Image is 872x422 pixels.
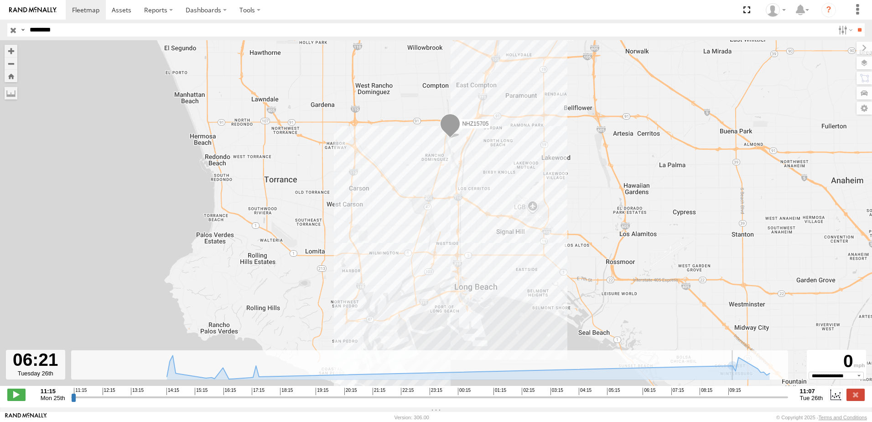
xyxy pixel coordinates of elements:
[223,388,236,395] span: 16:15
[41,395,65,401] span: Mon 25th Aug 2025
[394,415,429,420] div: Version: 306.00
[344,388,357,395] span: 20:15
[856,102,872,115] label: Map Settings
[800,388,823,395] strong: 11:07
[607,388,620,395] span: 05:15
[550,388,563,395] span: 03:15
[821,3,836,17] i: ?
[5,87,17,100] label: Measure
[808,351,865,372] div: 0
[5,413,47,422] a: Visit our Website
[776,415,867,420] div: © Copyright 2025 -
[493,388,506,395] span: 01:15
[74,388,87,395] span: 11:15
[462,121,488,127] span: NHZ15705
[700,388,712,395] span: 08:15
[728,388,741,395] span: 09:15
[9,7,57,13] img: rand-logo.svg
[846,389,865,401] label: Close
[671,388,684,395] span: 07:15
[373,388,385,395] span: 21:15
[835,23,854,37] label: Search Filter Options
[522,388,535,395] span: 02:15
[7,389,26,401] label: Play/Stop
[5,70,17,82] button: Zoom Home
[430,388,442,395] span: 23:15
[579,388,592,395] span: 04:15
[643,388,655,395] span: 06:15
[800,395,823,401] span: Tue 26th Aug 2025
[252,388,265,395] span: 17:15
[401,388,414,395] span: 22:15
[41,388,65,395] strong: 11:15
[19,23,26,37] label: Search Query
[763,3,789,17] div: Zulema McIntosch
[195,388,208,395] span: 15:15
[131,388,144,395] span: 13:15
[166,388,179,395] span: 14:15
[5,45,17,57] button: Zoom in
[316,388,328,395] span: 19:15
[5,57,17,70] button: Zoom out
[458,388,471,395] span: 00:15
[103,388,115,395] span: 12:15
[280,388,293,395] span: 18:15
[819,415,867,420] a: Terms and Conditions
